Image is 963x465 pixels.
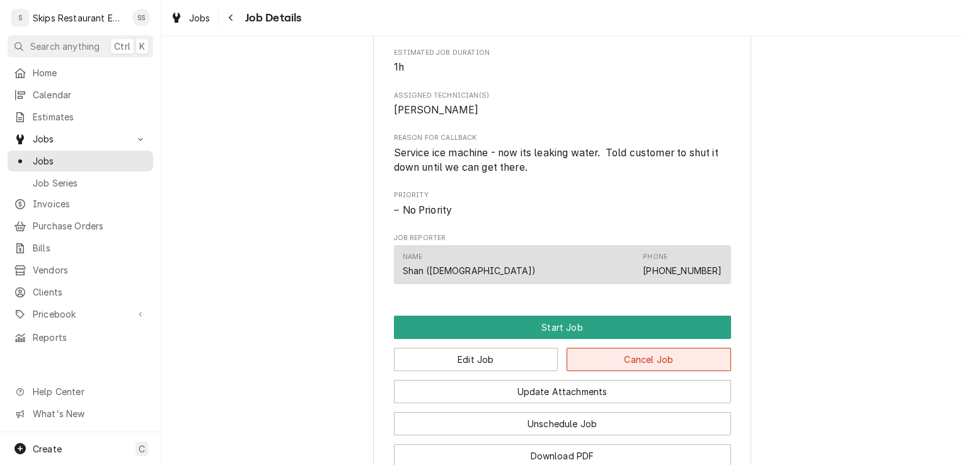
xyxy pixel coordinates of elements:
[394,339,731,371] div: Button Group Row
[33,132,128,146] span: Jobs
[8,106,153,127] a: Estimates
[189,11,210,25] span: Jobs
[394,203,731,218] span: Priority
[394,103,731,118] span: Assigned Technician(s)
[394,190,731,217] div: Priority
[643,252,667,262] div: Phone
[33,66,147,79] span: Home
[33,110,147,123] span: Estimates
[8,282,153,302] a: Clients
[165,8,216,28] a: Jobs
[403,252,536,277] div: Name
[139,40,145,53] span: K
[394,380,731,403] button: Update Attachments
[33,241,147,255] span: Bills
[394,412,731,435] button: Unschedule Job
[11,9,29,26] div: S
[643,252,722,277] div: Phone
[8,381,153,402] a: Go to Help Center
[403,264,536,277] div: Shan ([DEMOGRAPHIC_DATA])
[8,260,153,280] a: Vendors
[394,133,731,143] span: Reason For Callback
[114,40,130,53] span: Ctrl
[139,442,145,456] span: C
[394,316,731,339] div: Button Group Row
[8,193,153,214] a: Invoices
[33,176,147,190] span: Job Series
[33,285,147,299] span: Clients
[403,252,423,262] div: Name
[394,61,404,73] span: 1h
[8,173,153,193] a: Job Series
[8,129,153,149] a: Go to Jobs
[394,48,731,75] div: Estimated Job Duration
[8,215,153,236] a: Purchase Orders
[394,245,731,289] div: Job Reporter List
[33,88,147,101] span: Calendar
[394,133,731,175] div: Reason For Callback
[8,238,153,258] a: Bills
[33,444,62,454] span: Create
[30,40,100,53] span: Search anything
[8,151,153,171] a: Jobs
[8,304,153,324] a: Go to Pricebook
[33,219,147,233] span: Purchase Orders
[394,60,731,75] span: Estimated Job Duration
[33,385,146,398] span: Help Center
[8,84,153,105] a: Calendar
[33,11,125,25] div: Skips Restaurant Equipment
[11,9,29,26] div: Skips Restaurant Equipment's Avatar
[221,8,241,28] button: Navigate back
[132,9,150,26] div: SS
[8,327,153,348] a: Reports
[394,91,731,101] span: Assigned Technician(s)
[132,9,150,26] div: Shan Skipper's Avatar
[33,307,128,321] span: Pricebook
[394,147,721,174] span: Service ice machine - now its leaking water. Told customer to shut it down until we can get there.
[394,403,731,435] div: Button Group Row
[394,348,558,371] button: Edit Job
[567,348,731,371] button: Cancel Job
[33,197,147,210] span: Invoices
[394,371,731,403] div: Button Group Row
[33,331,147,344] span: Reports
[394,245,731,284] div: Contact
[394,233,731,290] div: Job Reporter
[394,104,479,116] span: [PERSON_NAME]
[394,316,731,339] button: Start Job
[8,62,153,83] a: Home
[394,190,731,200] span: Priority
[643,265,722,276] a: [PHONE_NUMBER]
[33,407,146,420] span: What's New
[394,233,731,243] span: Job Reporter
[394,91,731,118] div: Assigned Technician(s)
[33,154,147,168] span: Jobs
[394,48,731,58] span: Estimated Job Duration
[241,9,302,26] span: Job Details
[394,146,731,175] span: Reason For Callback
[8,35,153,57] button: Search anythingCtrlK
[33,263,147,277] span: Vendors
[8,403,153,424] a: Go to What's New
[394,203,731,218] div: No Priority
